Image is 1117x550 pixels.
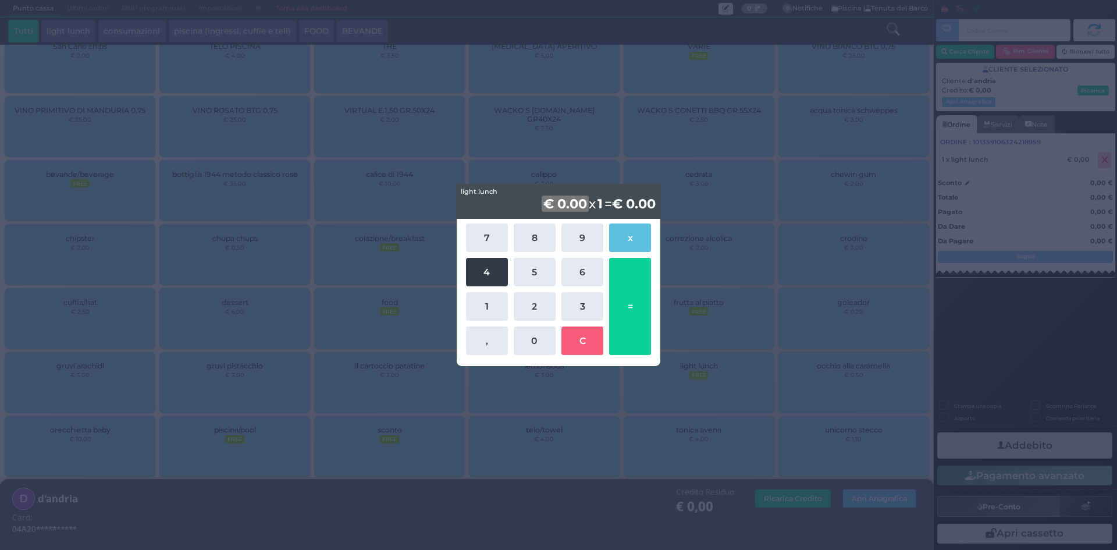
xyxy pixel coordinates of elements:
[596,196,604,212] b: 1
[561,292,603,321] button: 3
[466,327,508,355] button: ,
[609,258,651,355] button: =
[561,327,603,355] button: C
[461,187,497,197] span: light lunch
[514,327,556,355] button: 0
[542,196,589,212] b: € 0.00
[466,292,508,321] button: 1
[514,258,556,286] button: 5
[561,258,603,286] button: 6
[457,184,660,219] div: x =
[466,223,508,252] button: 7
[514,292,556,321] button: 2
[609,223,651,252] button: x
[514,223,556,252] button: 8
[466,258,508,286] button: 4
[612,196,656,212] b: € 0.00
[561,223,603,252] button: 9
